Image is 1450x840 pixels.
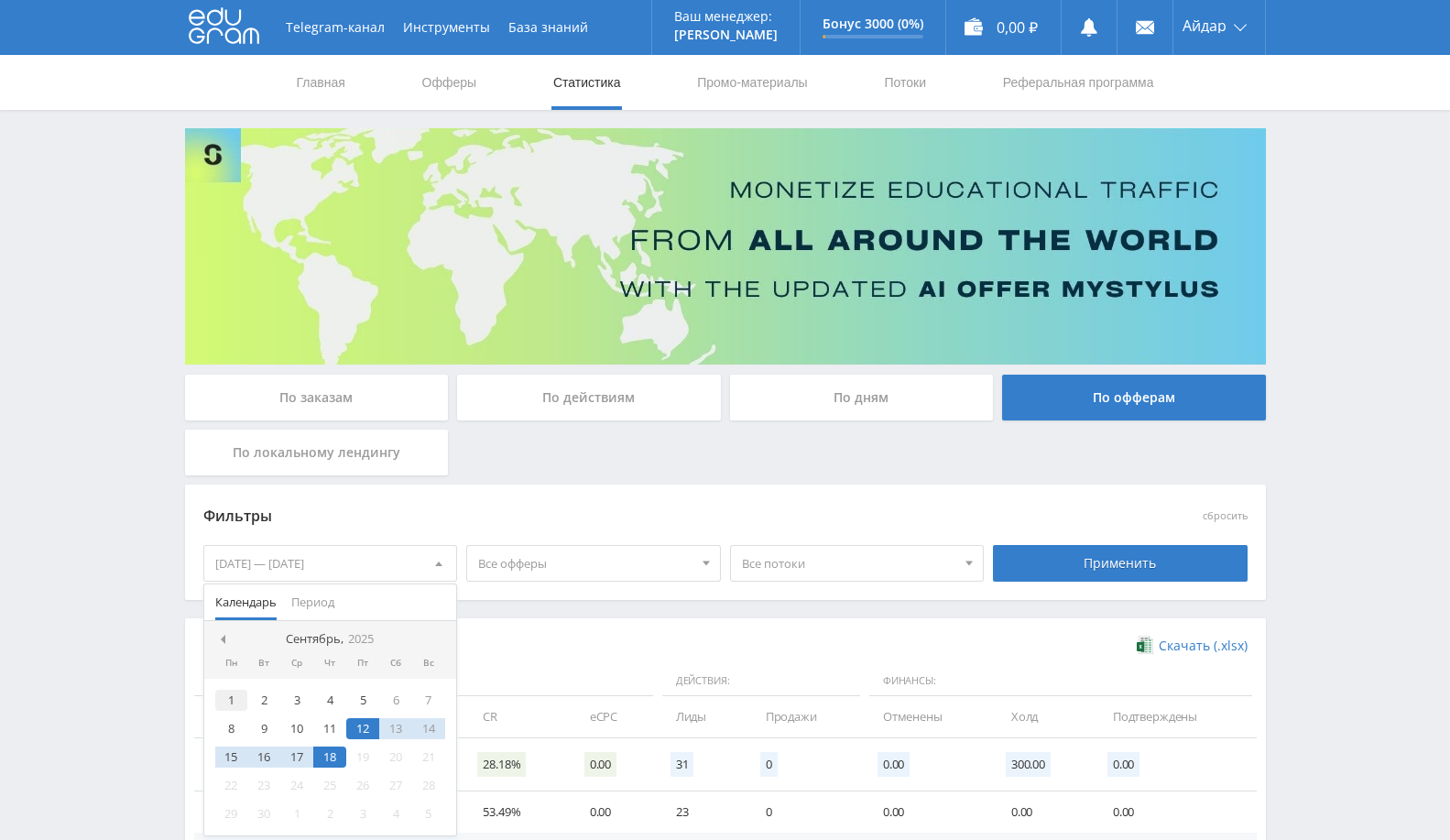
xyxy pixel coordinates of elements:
[1006,752,1051,777] span: 300.00
[823,16,923,31] p: Бонус 3000 (0%)
[203,503,985,530] div: Фильтры
[280,775,313,796] div: 24
[247,658,280,669] div: Вт
[346,690,379,711] div: 5
[247,718,280,739] div: 9
[412,775,445,796] div: 28
[1107,752,1139,777] span: 0.00
[674,9,778,24] p: Ваш менеджер:
[379,718,412,739] div: 13
[584,752,616,777] span: 0.00
[993,545,1248,582] div: Применить
[1183,18,1227,33] span: Айдар
[346,775,379,796] div: 26
[185,430,449,475] div: По локальному лендингу
[869,666,1252,697] span: Финансы:
[185,375,449,420] div: По заказам
[247,775,280,796] div: 23
[878,752,910,777] span: 0.00
[730,375,994,420] div: По дням
[412,690,445,711] div: 7
[993,696,1095,737] td: Холд
[747,696,865,737] td: Продажи
[247,803,280,824] div: 30
[412,718,445,739] div: 14
[215,747,248,768] div: 15
[313,775,346,796] div: 25
[313,690,346,711] div: 4
[280,747,313,768] div: 17
[194,791,371,833] td: Study AI (RevShare)
[742,546,956,581] span: Все потоки
[215,803,248,824] div: 29
[204,546,457,581] div: [DATE] — [DATE]
[412,747,445,768] div: 21
[379,658,412,669] div: Сб
[185,128,1266,365] img: Banner
[993,791,1095,833] td: 0.00
[215,718,248,739] div: 8
[1159,638,1248,653] span: Скачать (.xlsx)
[1137,636,1152,654] img: xlsx
[658,791,747,833] td: 23
[280,658,313,669] div: Ср
[1137,637,1247,655] a: Скачать (.xlsx)
[291,584,334,620] span: Период
[760,752,778,777] span: 0
[551,55,623,110] a: Статистика
[313,747,346,768] div: 18
[1002,375,1266,420] div: По офферам
[280,718,313,739] div: 10
[194,666,653,697] span: Данные:
[572,696,658,737] td: eCPC
[478,546,692,581] span: Все офферы
[247,690,280,711] div: 2
[346,718,379,739] div: 12
[346,803,379,824] div: 3
[379,690,412,711] div: 6
[457,375,721,420] div: По действиям
[420,55,479,110] a: Офферы
[1203,510,1248,522] button: сбросить
[379,803,412,824] div: 4
[295,55,347,110] a: Главная
[215,658,248,669] div: Пн
[346,658,379,669] div: Пт
[865,696,993,737] td: Отменены
[572,791,658,833] td: 0.00
[208,584,284,620] button: Календарь
[280,690,313,711] div: 3
[464,791,571,833] td: 53.49%
[194,738,371,791] td: Итого:
[379,747,412,768] div: 20
[215,584,277,620] span: Календарь
[379,775,412,796] div: 27
[278,632,381,647] div: Сентябрь,
[412,803,445,824] div: 5
[1001,55,1156,110] a: Реферальная программа
[477,752,526,777] span: 28.18%
[412,658,445,669] div: Вс
[215,775,248,796] div: 22
[247,747,280,768] div: 16
[670,752,694,777] span: 31
[313,803,346,824] div: 2
[662,666,860,697] span: Действия:
[882,55,928,110] a: Потоки
[695,55,809,110] a: Промо-материалы
[313,718,346,739] div: 11
[280,803,313,824] div: 1
[1095,791,1257,833] td: 0.00
[284,584,342,620] button: Период
[674,27,778,42] p: [PERSON_NAME]
[1095,696,1257,737] td: Подтверждены
[464,696,571,737] td: CR
[747,791,865,833] td: 0
[313,658,346,669] div: Чт
[215,690,248,711] div: 1
[194,696,371,737] td: Дата
[348,632,374,646] i: 2025
[658,696,747,737] td: Лиды
[865,791,993,833] td: 0.00
[346,747,379,768] div: 19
